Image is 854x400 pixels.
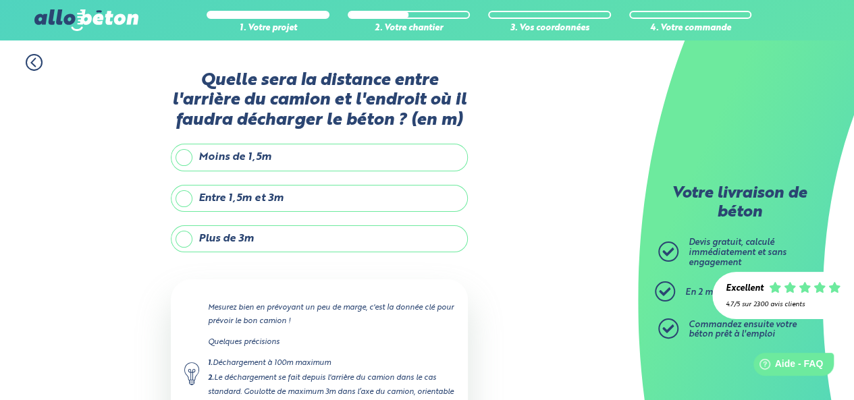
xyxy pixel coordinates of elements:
[488,24,611,34] div: 3. Vos coordonnées
[208,360,213,367] strong: 1.
[689,238,786,266] span: Devis gratuit, calculé immédiatement et sans engagement
[689,320,797,339] span: Commandez ensuite votre béton prêt à l'emploi
[629,24,752,34] div: 4. Votre commande
[726,284,764,294] div: Excellent
[726,301,840,308] div: 4.7/5 sur 2300 avis clients
[208,301,454,328] p: Mesurez bien en prévoyant un peu de marge, c'est la donnée clé pour prévoir le bon camion !
[685,288,786,297] span: En 2 minutes top chrono
[208,356,454,370] div: Déchargement à 100m maximum
[208,374,214,382] strong: 2.
[734,347,839,385] iframe: Help widget launcher
[208,335,454,349] p: Quelques précisions
[171,71,468,130] label: Quelle sera la distance entre l'arrière du camion et l'endroit où il faudra décharger le béton ? ...
[171,225,468,252] label: Plus de 3m
[662,185,817,222] p: Votre livraison de béton
[171,185,468,212] label: Entre 1,5m et 3m
[348,24,471,34] div: 2. Votre chantier
[171,144,468,171] label: Moins de 1,5m
[207,24,329,34] div: 1. Votre projet
[34,9,138,31] img: allobéton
